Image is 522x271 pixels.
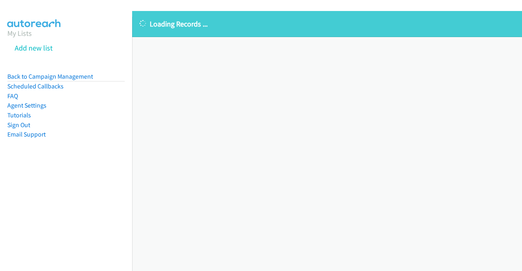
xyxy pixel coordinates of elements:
a: FAQ [7,92,18,100]
p: Loading Records ... [139,18,515,29]
a: Sign Out [7,121,30,129]
a: My Lists [7,29,32,38]
a: Email Support [7,130,46,138]
a: Add new list [15,43,53,53]
a: Back to Campaign Management [7,73,93,80]
a: Agent Settings [7,101,46,109]
a: Tutorials [7,111,31,119]
a: Scheduled Callbacks [7,82,64,90]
